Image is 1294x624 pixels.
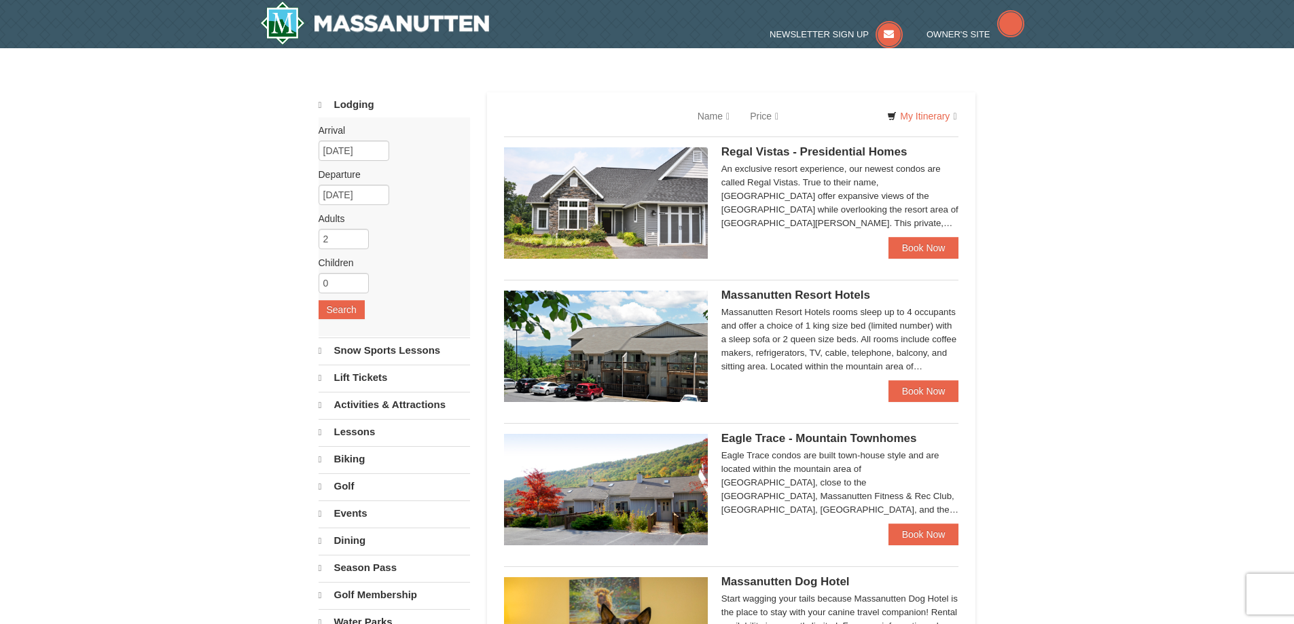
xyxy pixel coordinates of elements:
[927,29,990,39] span: Owner's Site
[319,446,470,472] a: Biking
[319,582,470,608] a: Golf Membership
[721,432,917,445] span: Eagle Trace - Mountain Townhomes
[319,419,470,445] a: Lessons
[721,289,870,301] span: Massanutten Resort Hotels
[319,256,460,270] label: Children
[319,392,470,418] a: Activities & Attractions
[770,29,869,39] span: Newsletter Sign Up
[878,106,965,126] a: My Itinerary
[687,103,740,130] a: Name
[319,168,460,181] label: Departure
[721,162,959,230] div: An exclusive resort experience, our newest condos are called Regal Vistas. True to their name, [G...
[721,575,850,588] span: Massanutten Dog Hotel
[319,500,470,526] a: Events
[319,528,470,553] a: Dining
[319,212,460,225] label: Adults
[721,145,907,158] span: Regal Vistas - Presidential Homes
[504,147,708,259] img: 19218991-1-902409a9.jpg
[319,555,470,581] a: Season Pass
[888,524,959,545] a: Book Now
[721,306,959,373] div: Massanutten Resort Hotels rooms sleep up to 4 occupants and offer a choice of 1 king size bed (li...
[770,29,903,39] a: Newsletter Sign Up
[260,1,490,45] img: Massanutten Resort Logo
[319,337,470,363] a: Snow Sports Lessons
[319,473,470,499] a: Golf
[319,365,470,390] a: Lift Tickets
[504,291,708,402] img: 19219026-1-e3b4ac8e.jpg
[319,124,460,137] label: Arrival
[721,449,959,517] div: Eagle Trace condos are built town-house style and are located within the mountain area of [GEOGRA...
[740,103,789,130] a: Price
[319,300,365,319] button: Search
[927,29,1024,39] a: Owner's Site
[888,380,959,402] a: Book Now
[260,1,490,45] a: Massanutten Resort
[888,237,959,259] a: Book Now
[504,434,708,545] img: 19218983-1-9b289e55.jpg
[319,92,470,117] a: Lodging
